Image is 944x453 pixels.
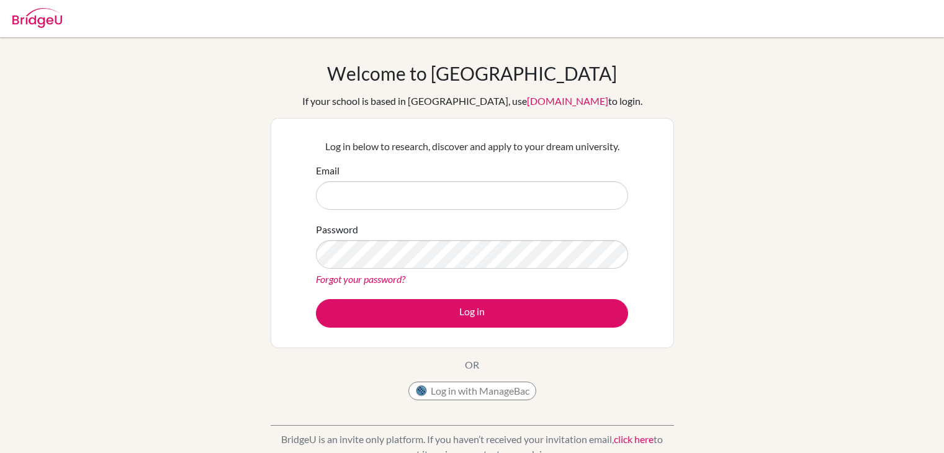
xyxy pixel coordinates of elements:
[316,222,358,237] label: Password
[902,411,932,441] iframe: Intercom live chat
[527,95,608,107] a: [DOMAIN_NAME]
[408,382,536,400] button: Log in with ManageBac
[465,357,479,372] p: OR
[614,433,654,445] a: click here
[316,139,628,154] p: Log in below to research, discover and apply to your dream university.
[327,62,617,84] h1: Welcome to [GEOGRAPHIC_DATA]
[316,273,405,285] a: Forgot your password?
[302,94,642,109] div: If your school is based in [GEOGRAPHIC_DATA], use to login.
[316,163,339,178] label: Email
[316,299,628,328] button: Log in
[12,8,62,28] img: Bridge-U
